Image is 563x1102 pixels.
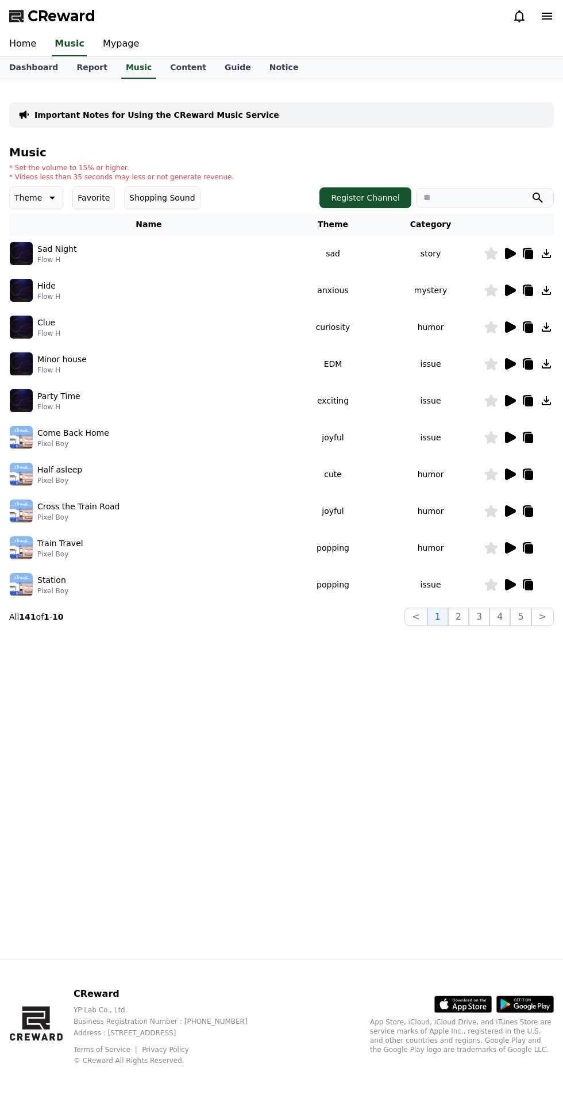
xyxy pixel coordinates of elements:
button: 1 [427,608,448,626]
p: Business Registration Number : [PHONE_NUMBER] [74,1017,266,1026]
p: Flow H [37,329,60,338]
p: Minor house [37,354,87,366]
a: Music [52,32,87,56]
a: Privacy Policy [142,1046,189,1054]
img: music [10,536,33,559]
td: joyful [288,419,377,456]
th: Theme [288,214,377,235]
img: music [10,463,33,486]
p: Half asleep [37,464,82,476]
p: Flow H [37,255,76,264]
button: < [404,608,427,626]
p: Train Travel [37,537,83,550]
img: music [10,500,33,523]
img: music [10,426,33,449]
p: Cross the Train Road [37,501,119,513]
a: Guide [215,57,260,79]
td: humor [377,493,484,529]
button: Shopping Sound [124,186,200,209]
p: App Store, iCloud, iCloud Drive, and iTunes Store are service marks of Apple Inc., registered in ... [370,1017,554,1054]
a: Content [161,57,215,79]
p: Clue [37,317,55,329]
td: issue [377,382,484,419]
p: Pixel Boy [37,513,119,522]
p: Party Time [37,390,80,402]
p: Address : [STREET_ADDRESS] [74,1028,266,1038]
td: issue [377,566,484,603]
button: 3 [469,608,489,626]
td: EDM [288,345,377,382]
a: Notice [260,57,308,79]
th: Category [377,214,484,235]
button: Favorite [72,186,115,209]
td: anxious [288,272,377,309]
td: mystery [377,272,484,309]
button: 2 [448,608,469,626]
img: music [10,573,33,596]
strong: 1 [44,612,49,621]
img: music [10,352,33,375]
p: Pixel Boy [37,550,83,559]
button: 5 [510,608,531,626]
p: Sad Night [37,243,76,255]
td: issue [377,419,484,456]
p: Come Back Home [37,427,109,439]
p: Pixel Boy [37,586,68,596]
p: © CReward All Rights Reserved. [74,1056,266,1065]
a: Music [121,57,156,79]
p: Theme [14,190,42,206]
td: sad [288,235,377,272]
td: humor [377,529,484,566]
h4: Music [9,146,554,159]
p: Hide [37,280,56,292]
p: * Videos less than 35 seconds may less or not generate revenue. [9,172,234,182]
td: joyful [288,493,377,529]
td: humor [377,309,484,345]
a: Mypage [94,32,148,56]
p: Station [37,574,66,586]
strong: 10 [52,612,63,621]
p: * Set the volume to 15% or higher. [9,163,234,172]
th: Name [9,214,288,235]
td: humor [377,456,484,493]
td: story [377,235,484,272]
img: music [10,242,33,265]
button: Theme [9,186,63,209]
p: YP Lab Co., Ltd. [74,1005,266,1015]
a: Important Notes for Using the CReward Music Service [34,109,279,121]
img: music [10,316,33,339]
button: > [531,608,554,626]
p: Flow H [37,366,87,375]
p: Pixel Boy [37,476,82,485]
p: All of - [9,611,63,623]
td: exciting [288,382,377,419]
a: Terms of Service [74,1046,139,1054]
p: Pixel Boy [37,439,109,448]
img: music [10,389,33,412]
button: 4 [489,608,510,626]
td: cute [288,456,377,493]
td: issue [377,345,484,382]
p: CReward [74,987,266,1001]
p: Flow H [37,292,60,301]
td: popping [288,566,377,603]
a: CReward [9,7,95,25]
p: Flow H [37,402,80,412]
td: popping [288,529,377,566]
strong: 141 [19,612,36,621]
td: curiosity [288,309,377,345]
a: Report [67,57,117,79]
img: music [10,279,33,302]
span: CReward [28,7,95,25]
button: Register Channel [319,187,411,208]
